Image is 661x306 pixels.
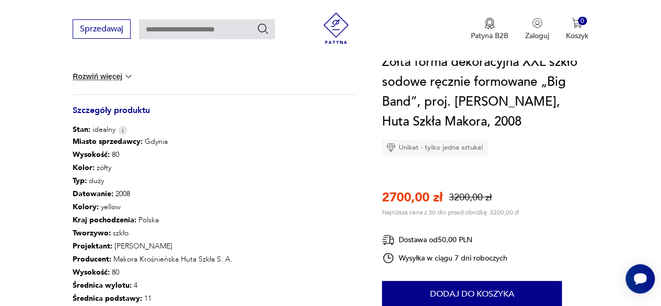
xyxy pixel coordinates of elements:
[73,200,233,213] p: yellow
[382,189,443,206] p: 2700,00 zł
[73,293,142,303] b: Średnica podstawy :
[566,18,588,41] button: 0Koszyk
[73,26,131,33] a: Sprzedawaj
[73,292,233,305] p: 11
[73,187,233,200] p: 2008
[566,31,588,41] p: Koszyk
[257,22,269,35] button: Szukaj
[73,176,87,186] b: Typ :
[73,135,233,148] p: Gdynia
[73,163,95,173] b: Kolor:
[73,150,110,160] b: Wysokość :
[382,233,507,246] div: Dostawa od 50,00 PLN
[73,107,357,124] h3: Szczegóły produktu
[73,174,233,187] p: duży
[73,124,90,134] b: Stan:
[382,52,588,132] h1: Żółta forma dekoracyjna XXL szkło sodowe ręcznie formowane „Big Band”, proj. [PERSON_NAME], Huta ...
[572,18,582,28] img: Ikona koszyka
[73,253,233,266] p: Makora Krośnieńska Huta Szkła S. A.
[525,31,549,41] p: Zaloguj
[73,228,111,238] b: Tworzywo :
[625,264,655,293] iframe: Smartsupp widget button
[73,279,233,292] p: 4
[73,266,233,279] p: 80
[73,189,113,199] b: Datowanie :
[320,13,352,44] img: Patyna - sklep z meblami i dekoracjami vintage
[471,18,508,41] a: Ikona medaluPatyna B2B
[382,233,395,246] img: Ikona dostawy
[123,71,134,82] img: chevron down
[484,18,495,29] img: Ikona medalu
[449,191,492,204] p: 3200,00 zł
[386,143,396,152] img: Ikona diamentu
[73,267,110,277] b: Wysokość :
[532,18,542,28] img: Ikonka użytkownika
[525,18,549,41] button: Zaloguj
[73,215,136,225] b: Kraj pochodzenia :
[73,240,233,253] p: [PERSON_NAME]
[118,126,127,134] img: Info icon
[73,226,233,240] p: szkło
[382,208,519,217] p: Najniższa cena z 30 dni przed obniżką: 3200,00 zł
[73,202,99,212] b: Kolory :
[73,161,233,174] p: żółty
[382,140,488,155] div: Unikat - tylko jedna sztuka!
[382,252,507,264] div: Wysyłka w ciągu 7 dni roboczych
[471,31,508,41] p: Patyna B2B
[73,124,115,135] span: idealny
[578,17,587,26] div: 0
[73,148,233,161] p: 80
[73,71,133,82] button: Rozwiń więcej
[73,241,112,251] b: Projektant :
[73,280,132,290] b: Średnica wylotu :
[73,137,143,146] b: Miasto sprzedawcy :
[471,18,508,41] button: Patyna B2B
[73,254,111,264] b: Producent :
[73,213,233,226] p: Polska
[73,19,131,39] button: Sprzedawaj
